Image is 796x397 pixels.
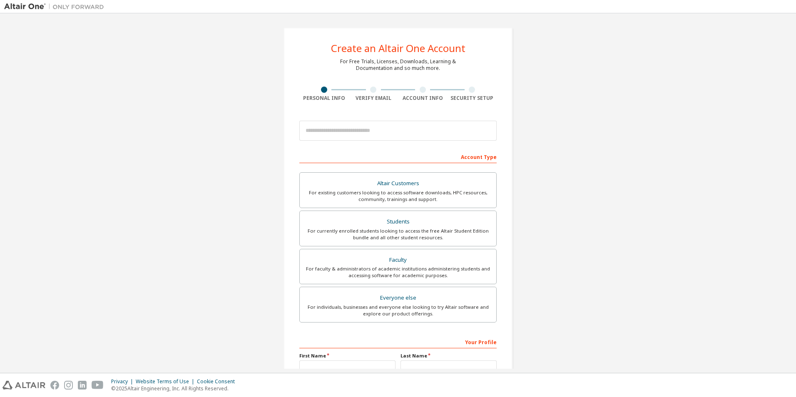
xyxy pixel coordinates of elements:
img: youtube.svg [92,381,104,390]
div: Verify Email [349,95,398,102]
div: Personal Info [299,95,349,102]
div: For Free Trials, Licenses, Downloads, Learning & Documentation and so much more. [340,58,456,72]
div: Account Type [299,150,497,163]
div: Altair Customers [305,178,491,189]
div: Cookie Consent [197,378,240,385]
div: Website Terms of Use [136,378,197,385]
div: For existing customers looking to access software downloads, HPC resources, community, trainings ... [305,189,491,203]
label: First Name [299,352,396,359]
img: facebook.svg [50,381,59,390]
div: Students [305,216,491,228]
div: Faculty [305,254,491,266]
div: For individuals, businesses and everyone else looking to try Altair software and explore our prod... [305,304,491,317]
label: Last Name [400,352,497,359]
div: Account Info [398,95,448,102]
div: Create an Altair One Account [331,43,465,53]
img: Altair One [4,2,108,11]
p: © 2025 Altair Engineering, Inc. All Rights Reserved. [111,385,240,392]
div: Your Profile [299,335,497,348]
img: altair_logo.svg [2,381,45,390]
img: instagram.svg [64,381,73,390]
div: Security Setup [448,95,497,102]
div: For faculty & administrators of academic institutions administering students and accessing softwa... [305,265,491,279]
div: Privacy [111,378,136,385]
div: For currently enrolled students looking to access the free Altair Student Edition bundle and all ... [305,228,491,241]
img: linkedin.svg [78,381,87,390]
div: Everyone else [305,292,491,304]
